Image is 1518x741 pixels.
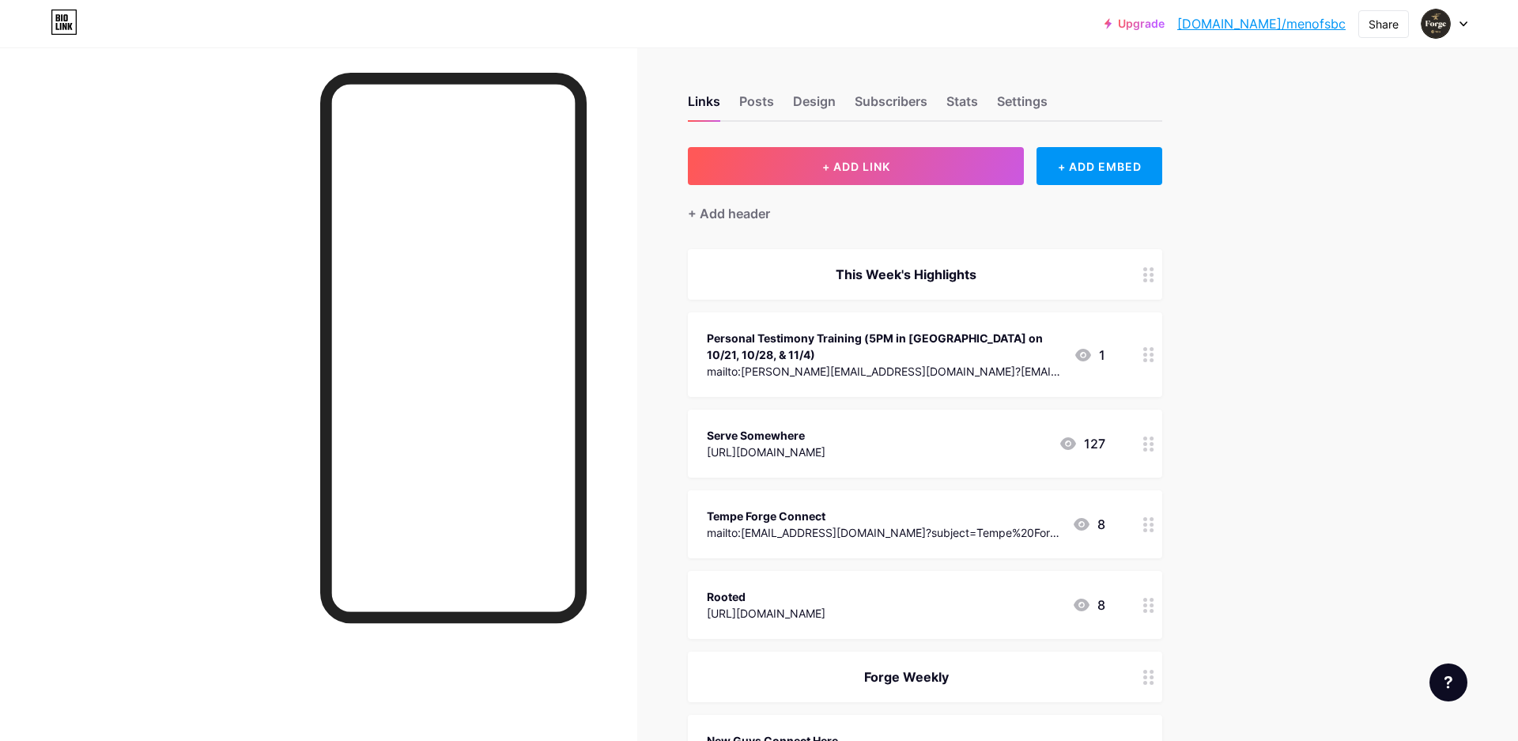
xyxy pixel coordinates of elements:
[707,444,825,460] div: [URL][DOMAIN_NAME]
[707,265,1105,284] div: This Week's Highlights
[688,92,720,120] div: Links
[793,92,836,120] div: Design
[1177,14,1346,33] a: [DOMAIN_NAME]/menofsbc
[1074,346,1105,365] div: 1
[822,160,890,173] span: + ADD LINK
[707,588,825,605] div: Rooted
[1072,595,1105,614] div: 8
[707,330,1061,363] div: Personal Testimony Training (5PM in [GEOGRAPHIC_DATA] on 10/21, 10/28, & 11/4)
[1369,16,1399,32] div: Share
[946,92,978,120] div: Stats
[707,605,825,622] div: [URL][DOMAIN_NAME]
[1059,434,1105,453] div: 127
[688,147,1024,185] button: + ADD LINK
[1421,9,1451,39] img: menofsbc
[707,427,825,444] div: Serve Somewhere
[1105,17,1165,30] a: Upgrade
[1037,147,1162,185] div: + ADD EMBED
[855,92,927,120] div: Subscribers
[707,524,1059,541] div: mailto:[EMAIL_ADDRESS][DOMAIN_NAME]?subject=Tempe%20Forge&body=Please%20provide%20your%20name%20a...
[1072,515,1105,534] div: 8
[707,363,1061,380] div: mailto:[PERSON_NAME][EMAIL_ADDRESS][DOMAIN_NAME]?[EMAIL_ADDRESS][DOMAIN_NAME]&subject=Personal%20...
[997,92,1048,120] div: Settings
[707,508,1059,524] div: Tempe Forge Connect
[739,92,774,120] div: Posts
[707,667,1105,686] div: Forge Weekly
[688,204,770,223] div: + Add header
